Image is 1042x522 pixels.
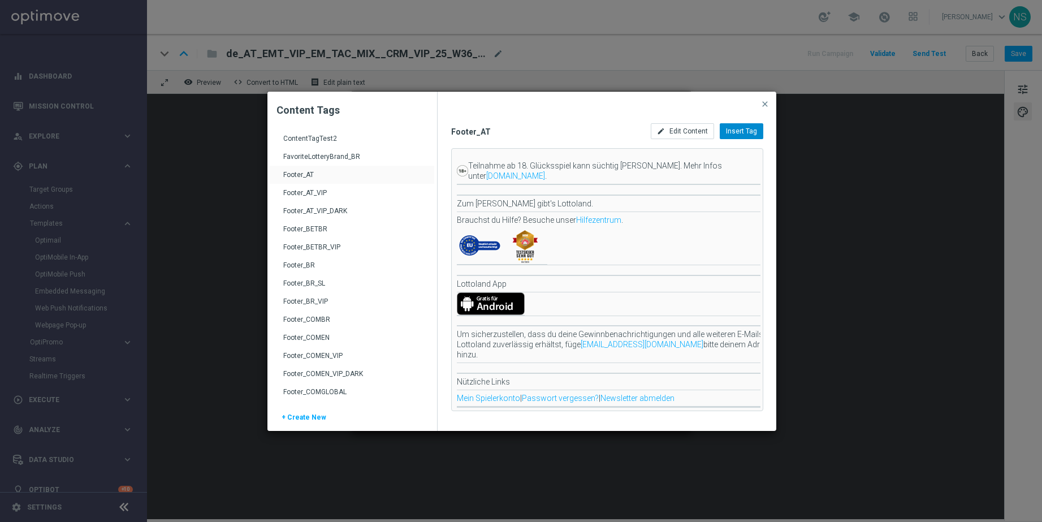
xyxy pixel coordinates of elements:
p: Teilnahme ab 18. Glücksspiel kann süchtig [PERSON_NAME]. Mehr Infos unter . [468,161,796,181]
span: Edit Content [669,127,708,135]
div: Footer_COMBR [283,315,423,333]
div: Footer_COMGLOBAL [283,387,423,405]
div: Footer_BETBR_VIP [283,243,423,261]
a: Newsletter abmelden [600,394,675,403]
div: Footer_BR_SL [283,279,423,297]
div: Press SPACE to select this row. [270,347,434,365]
div: Footer_AT_VIP [283,188,423,206]
span: close [760,100,769,109]
p: Nützliche Links [457,377,796,387]
div: Press SPACE to select this row. [270,184,434,202]
span: Footer_AT [451,127,638,137]
div: Footer_COMEN_VIP_DARK [283,369,423,387]
div: Press SPACE to select this row. [270,130,434,148]
div: Press SPACE to select this row. [270,238,434,256]
i: edit [657,127,665,135]
div: Press SPACE to select this row. [270,220,434,238]
div: Footer_BR_VIP [283,297,423,315]
div: Press SPACE to select this row. [270,274,434,292]
img: Gratis für Android [457,292,525,315]
div: Footer_COMEN_VIP [283,351,423,369]
h2: Content Tags [276,103,428,117]
p: Lottoland App [457,279,796,289]
div: Press SPACE to select this row. [270,148,434,166]
p: Um sicherzustellen, dass du deine Gewinnbenachrichtigungen und alle weiteren E-Mails aus dem Lott... [457,329,796,360]
p: Brauchst du Hilfe? Besuche unser . [457,215,796,225]
a: [DOMAIN_NAME] [486,171,545,180]
p: | | [457,393,796,403]
img: 18+ [457,165,468,176]
div: Press SPACE to select this row. [270,292,434,310]
a: Hilfezentrum [576,215,621,225]
div: Footer_BR [283,261,423,279]
span: Insert Tag [726,127,757,135]
div: Press SPACE to select this row. [270,383,434,401]
div: Press SPACE to select this row. [270,310,434,329]
img: MGA [457,228,502,264]
a: Passwort vergessen? [522,394,599,403]
a: [EMAIL_ADDRESS][DOMAIN_NAME] [581,340,703,349]
div: Press SPACE to select this row. [270,256,434,274]
span: + Create New [282,413,326,430]
div: ContentTagTest2 [283,134,423,152]
p: Zum [PERSON_NAME] gibt's Lottoland. [457,199,796,209]
div: FavoriteLotteryBrand_BR [283,152,423,170]
div: Footer_AT_VIP_DARK [283,206,423,225]
div: Footer_BETBR [283,225,423,243]
img: netzsieger [502,228,547,264]
div: Press SPACE to select this row. [270,202,434,220]
a: Mein Spielerkonto [457,394,520,403]
div: Press SPACE to select this row. [270,329,434,347]
div: Footer_COMEN [283,333,423,351]
div: Press SPACE to select this row. [270,365,434,383]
